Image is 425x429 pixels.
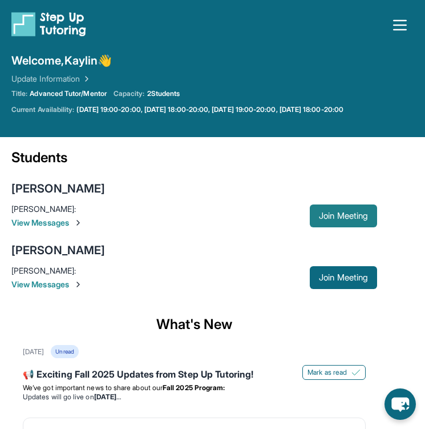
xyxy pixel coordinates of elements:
[11,149,377,174] div: Students
[384,388,416,420] button: chat-button
[310,205,377,227] button: Join Meeting
[147,89,180,98] span: 2 Students
[163,383,225,392] strong: Fall 2025 Program:
[11,242,105,258] div: [PERSON_NAME]
[23,383,163,392] span: We’ve got important news to share about our
[23,367,366,383] div: 📢 Exciting Fall 2025 Updates from Step Up Tutoring!
[74,218,83,227] img: Chevron-Right
[114,89,145,98] span: Capacity:
[319,213,368,219] span: Join Meeting
[310,266,377,289] button: Join Meeting
[74,280,83,289] img: Chevron-Right
[11,73,91,85] a: Update Information
[11,89,27,98] span: Title:
[307,368,347,377] span: Mark as read
[11,279,310,290] span: View Messages
[80,73,91,85] img: Chevron Right
[302,365,366,380] button: Mark as read
[11,266,76,275] span: [PERSON_NAME] :
[351,368,361,377] img: Mark as read
[11,53,112,69] span: Welcome, Kaylin 👋
[11,204,76,214] span: [PERSON_NAME] :
[23,392,366,402] li: Updates will go live on
[23,347,44,356] div: [DATE]
[51,345,78,358] div: Unread
[319,274,368,281] span: Join Meeting
[11,217,310,228] span: View Messages
[11,181,105,197] div: [PERSON_NAME]
[94,392,121,401] strong: [DATE]
[11,304,377,345] div: What's New
[11,11,86,37] img: logo
[30,89,106,98] span: Advanced Tutor/Mentor
[76,105,343,114] a: [DATE] 19:00-20:00, [DATE] 18:00-20:00, [DATE] 19:00-20:00, [DATE] 18:00-20:00
[11,105,74,114] span: Current Availability:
